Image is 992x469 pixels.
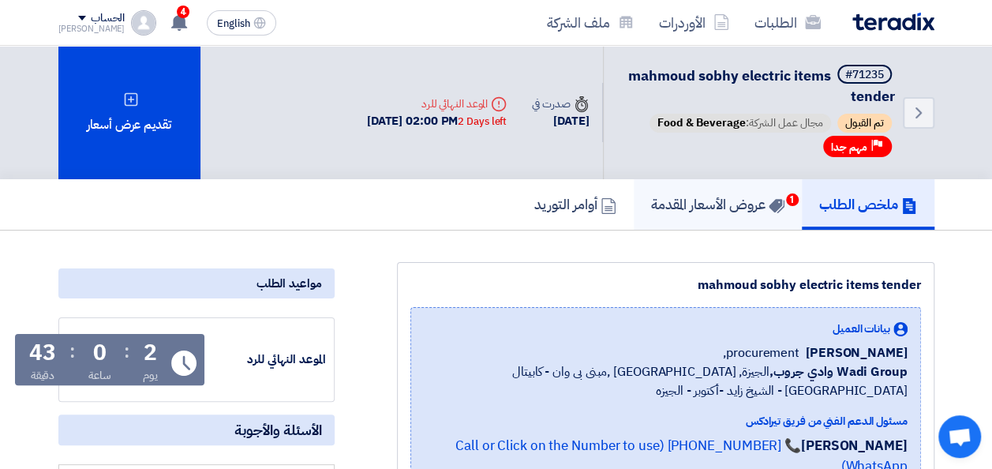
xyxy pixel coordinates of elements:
[852,13,934,31] img: Teradix logo
[532,96,589,112] div: صدرت في
[723,343,799,362] span: procurement,
[424,413,908,430] div: مسئول الدعم الفني من فريق تيرادكس
[217,18,250,29] span: English
[58,46,200,179] div: تقديم عرض أسعار
[131,10,156,36] img: profile_test.png
[91,12,125,25] div: الحساب
[786,193,799,206] span: 1
[93,342,107,364] div: 0
[234,421,322,439] span: الأسئلة والأجوبة
[367,96,507,112] div: الموعد النهائي للرد
[58,268,335,298] div: مواعيد الطلب
[651,195,784,213] h5: عروض الأسعار المقدمة
[367,112,507,130] div: [DATE] 02:00 PM
[833,321,890,337] span: بيانات العميل
[938,415,981,458] a: Open chat
[144,342,157,364] div: 2
[806,343,908,362] span: [PERSON_NAME]
[177,6,189,18] span: 4
[634,179,802,230] a: عروض الأسعار المقدمة1
[58,24,125,33] div: [PERSON_NAME]
[458,114,507,129] div: 2 Days left
[802,179,934,230] a: ملخص الطلب
[742,4,833,41] a: الطلبات
[69,337,75,366] div: :
[88,367,111,384] div: ساعة
[532,112,589,130] div: [DATE]
[143,367,158,384] div: يوم
[837,114,892,133] span: تم القبول
[646,4,742,41] a: الأوردرات
[801,436,908,456] strong: [PERSON_NAME]
[29,342,56,364] div: 43
[628,65,895,107] span: mahmoud sobhy electric items tender
[534,195,616,213] h5: أوامر التوريد
[208,351,326,369] div: الموعد النهائي للرد
[819,195,917,213] h5: ملخص الطلب
[424,362,908,400] span: الجيزة, [GEOGRAPHIC_DATA] ,مبنى بى وان - كابيتال [GEOGRAPHIC_DATA] - الشيخ زايد -أكتوبر - الجيزه
[31,367,55,384] div: دقيقة
[207,10,276,36] button: English
[649,114,831,133] span: مجال عمل الشركة:
[769,362,908,381] b: Wadi Group وادي جروب,
[623,65,895,106] h5: mahmoud sobhy electric items tender
[534,4,646,41] a: ملف الشركة
[517,179,634,230] a: أوامر التوريد
[410,276,921,295] div: mahmoud sobhy electric items tender
[831,140,867,155] span: مهم جدا
[657,114,746,131] span: Food & Beverage
[124,337,129,366] div: :
[845,69,884,81] div: #71235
